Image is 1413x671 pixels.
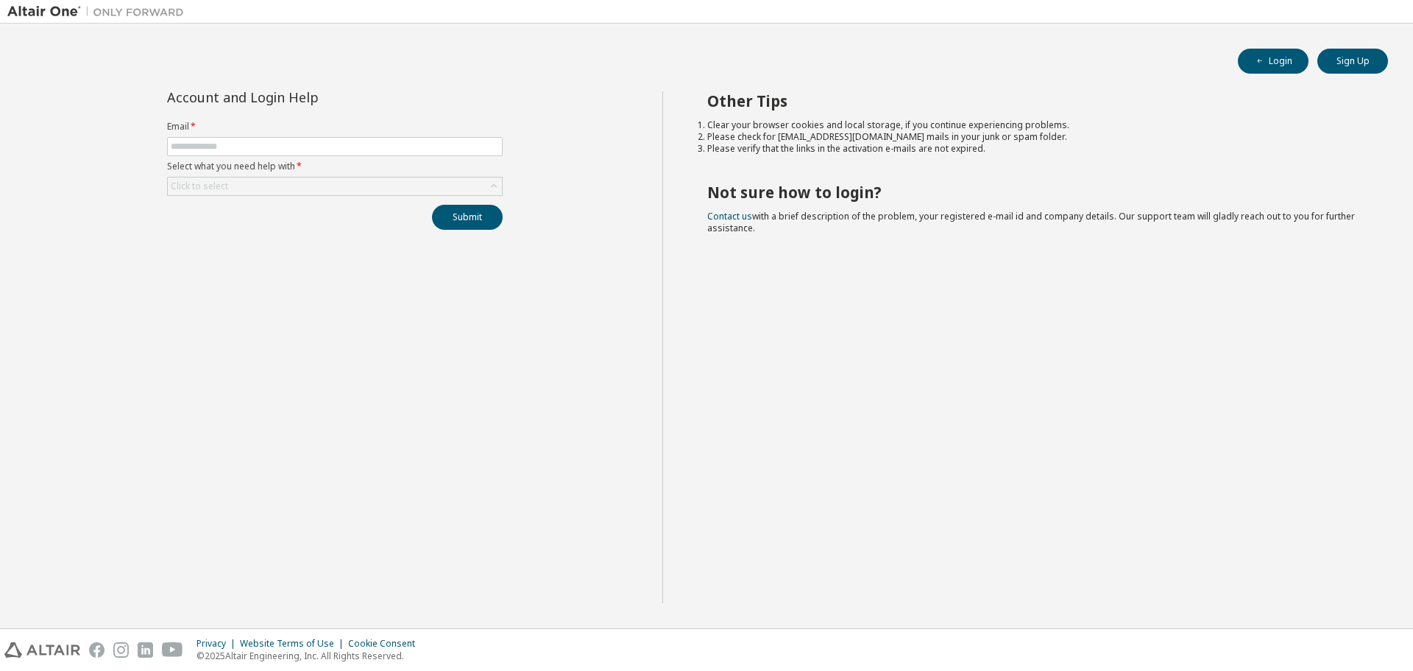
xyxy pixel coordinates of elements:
li: Clear your browser cookies and local storage, if you continue experiencing problems. [707,119,1362,131]
img: linkedin.svg [138,642,153,658]
label: Select what you need help with [167,161,503,172]
li: Please check for [EMAIL_ADDRESS][DOMAIN_NAME] mails in your junk or spam folder. [707,131,1362,143]
img: Altair One [7,4,191,19]
div: Website Terms of Use [240,638,348,650]
h2: Other Tips [707,91,1362,110]
img: youtube.svg [162,642,183,658]
div: Click to select [171,180,228,192]
span: with a brief description of the problem, your registered e-mail id and company details. Our suppo... [707,210,1355,234]
p: © 2025 Altair Engineering, Inc. All Rights Reserved. [196,650,424,662]
img: facebook.svg [89,642,105,658]
div: Account and Login Help [167,91,436,103]
li: Please verify that the links in the activation e-mails are not expired. [707,143,1362,155]
a: Contact us [707,210,752,222]
h2: Not sure how to login? [707,183,1362,202]
div: Cookie Consent [348,638,424,650]
div: Privacy [196,638,240,650]
label: Email [167,121,503,133]
div: Click to select [168,178,502,195]
button: Submit [432,205,503,230]
img: instagram.svg [113,642,129,658]
button: Login [1238,49,1308,74]
img: altair_logo.svg [4,642,80,658]
button: Sign Up [1317,49,1388,74]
